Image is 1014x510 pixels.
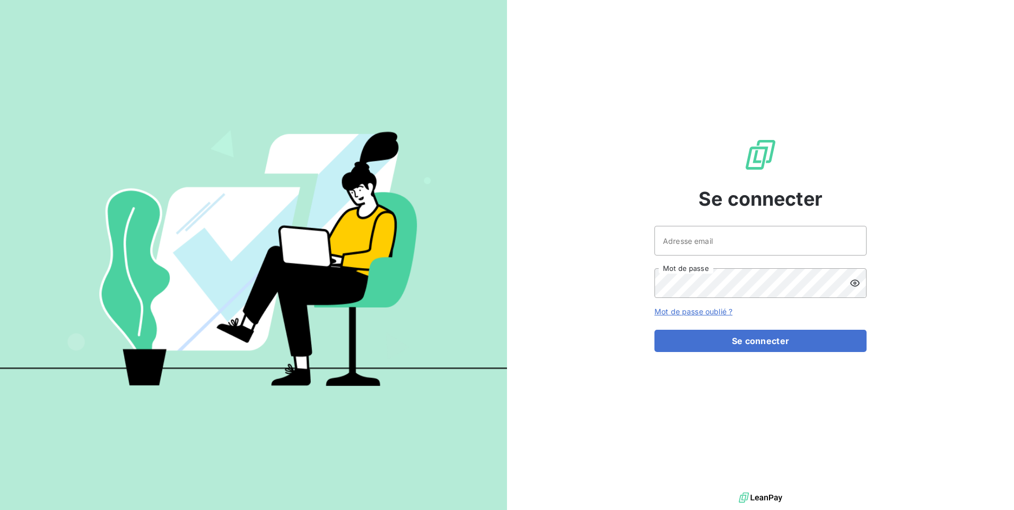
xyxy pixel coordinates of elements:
[654,226,867,256] input: placeholder
[739,490,782,506] img: logo
[698,184,823,213] span: Se connecter
[744,138,777,172] img: Logo LeanPay
[654,330,867,352] button: Se connecter
[654,307,732,316] a: Mot de passe oublié ?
